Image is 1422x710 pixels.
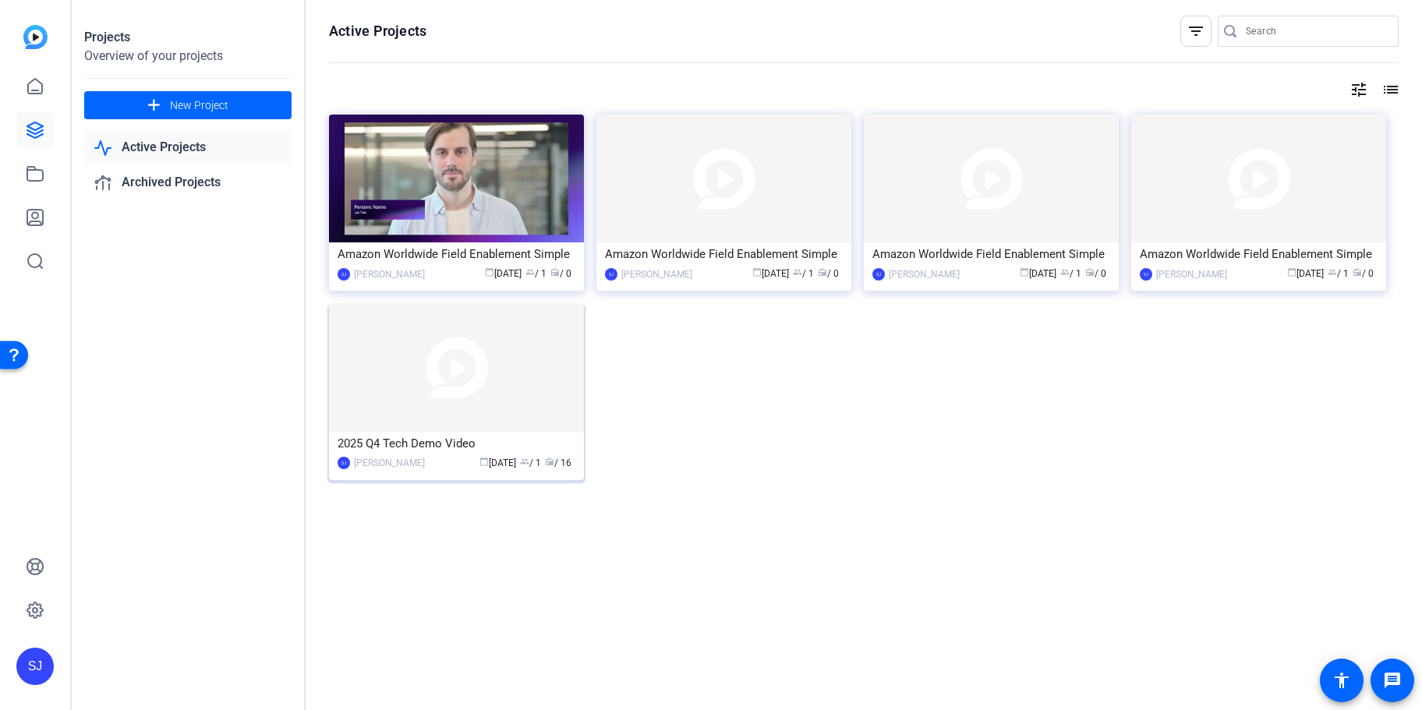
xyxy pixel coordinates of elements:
div: SJ [605,268,617,281]
span: calendar_today [752,267,762,277]
span: group [525,267,535,277]
div: [PERSON_NAME] [354,267,425,282]
span: New Project [170,97,228,114]
span: group [520,457,529,466]
div: Amazon Worldwide Field Enablement Simple [872,242,1110,266]
span: [DATE] [1020,268,1056,279]
h1: Active Projects [329,22,426,41]
button: New Project [84,91,292,119]
span: [DATE] [752,268,789,279]
a: Active Projects [84,132,292,164]
span: radio [1353,267,1362,277]
span: / 0 [818,268,839,279]
span: radio [550,267,560,277]
span: calendar_today [1287,267,1296,277]
div: SJ [872,268,885,281]
span: [DATE] [1287,268,1324,279]
span: radio [818,267,827,277]
mat-icon: accessibility [1332,671,1351,690]
div: [PERSON_NAME] [354,455,425,471]
span: calendar_today [1020,267,1029,277]
span: / 16 [545,457,571,468]
span: / 1 [1328,268,1349,279]
span: [DATE] [485,268,522,279]
span: group [793,267,802,277]
span: calendar_today [485,267,494,277]
div: Projects [84,28,292,47]
div: SJ [1140,268,1152,281]
div: [PERSON_NAME] [621,267,692,282]
a: Archived Projects [84,167,292,199]
img: blue-gradient.svg [23,25,48,49]
span: / 1 [520,457,541,468]
div: Amazon Worldwide Field Enablement Simple [1140,242,1378,266]
span: [DATE] [479,457,516,468]
span: radio [1085,267,1095,277]
div: [PERSON_NAME] [889,267,960,282]
div: SJ [16,648,54,685]
span: / 1 [525,268,547,279]
span: calendar_today [479,457,489,466]
div: Overview of your projects [84,47,292,65]
span: group [1060,267,1070,277]
input: Search [1246,22,1386,41]
span: / 1 [793,268,814,279]
span: / 1 [1060,268,1081,279]
div: SJ [338,268,350,281]
div: 2025 Q4 Tech Demo Video [338,432,575,455]
mat-icon: add [144,96,164,115]
span: group [1328,267,1337,277]
div: SJ [338,457,350,469]
span: / 0 [1085,268,1106,279]
mat-icon: list [1380,80,1399,99]
div: Amazon Worldwide Field Enablement Simple [605,242,843,266]
span: / 0 [1353,268,1374,279]
div: Amazon Worldwide Field Enablement Simple [338,242,575,266]
span: / 0 [550,268,571,279]
div: [PERSON_NAME] [1156,267,1227,282]
mat-icon: tune [1349,80,1368,99]
span: radio [545,457,554,466]
mat-icon: filter_list [1187,22,1205,41]
mat-icon: message [1383,671,1402,690]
